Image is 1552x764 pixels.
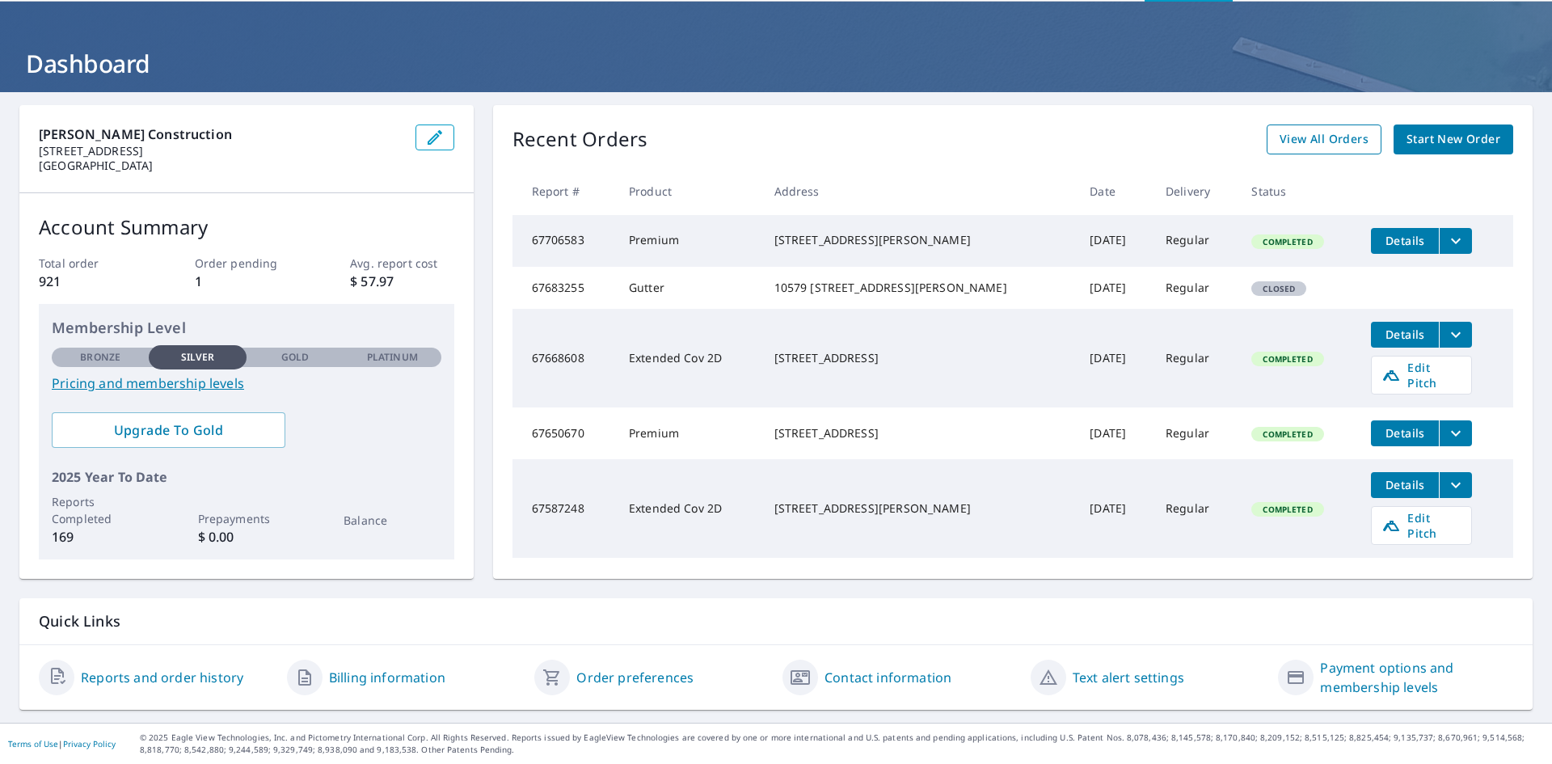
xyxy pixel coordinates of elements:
td: 67706583 [512,215,616,267]
p: 1 [195,272,298,291]
p: Platinum [367,350,418,365]
td: Regular [1153,407,1238,459]
th: Address [761,167,1078,215]
span: Details [1381,233,1429,248]
div: 10579 [STREET_ADDRESS][PERSON_NAME] [774,280,1065,296]
td: Extended Cov 2D [616,459,761,558]
th: Delivery [1153,167,1238,215]
p: Total order [39,255,142,272]
td: Regular [1153,215,1238,267]
a: Payment options and membership levels [1320,658,1513,697]
td: [DATE] [1077,309,1153,407]
span: Start New Order [1406,129,1500,150]
span: Upgrade To Gold [65,421,272,439]
button: filesDropdownBtn-67587248 [1439,472,1472,498]
button: detailsBtn-67668608 [1371,322,1439,348]
span: Completed [1253,353,1322,365]
span: Edit Pitch [1381,510,1461,541]
td: 67683255 [512,267,616,309]
a: Terms of Use [8,738,58,749]
p: [GEOGRAPHIC_DATA] [39,158,403,173]
a: Billing information [329,668,445,687]
td: [DATE] [1077,459,1153,558]
a: Pricing and membership levels [52,374,441,393]
p: Avg. report cost [350,255,453,272]
a: View All Orders [1267,125,1381,154]
td: Premium [616,407,761,459]
p: Reports Completed [52,493,149,527]
a: Edit Pitch [1371,356,1472,395]
p: | [8,739,116,749]
p: Order pending [195,255,298,272]
a: Order preferences [576,668,694,687]
h1: Dashboard [19,47,1533,80]
p: Recent Orders [512,125,648,154]
td: [DATE] [1077,215,1153,267]
button: detailsBtn-67587248 [1371,472,1439,498]
a: Privacy Policy [63,738,116,749]
th: Date [1077,167,1153,215]
td: Premium [616,215,761,267]
button: filesDropdownBtn-67668608 [1439,322,1472,348]
div: [STREET_ADDRESS][PERSON_NAME] [774,500,1065,517]
button: detailsBtn-67706583 [1371,228,1439,254]
span: Completed [1253,504,1322,515]
p: $ 0.00 [198,527,295,547]
p: © 2025 Eagle View Technologies, Inc. and Pictometry International Corp. All Rights Reserved. Repo... [140,732,1544,756]
p: 921 [39,272,142,291]
p: Balance [344,512,441,529]
td: 67587248 [512,459,616,558]
a: Contact information [824,668,951,687]
button: filesDropdownBtn-67650670 [1439,420,1472,446]
a: Reports and order history [81,668,243,687]
td: Extended Cov 2D [616,309,761,407]
td: [DATE] [1077,407,1153,459]
th: Status [1238,167,1358,215]
a: Start New Order [1394,125,1513,154]
td: Regular [1153,309,1238,407]
a: Text alert settings [1073,668,1184,687]
div: [STREET_ADDRESS] [774,425,1065,441]
span: Completed [1253,428,1322,440]
p: Gold [281,350,309,365]
th: Report # [512,167,616,215]
p: 2025 Year To Date [52,467,441,487]
td: Regular [1153,459,1238,558]
td: 67668608 [512,309,616,407]
p: Silver [181,350,215,365]
td: 67650670 [512,407,616,459]
div: [STREET_ADDRESS] [774,350,1065,366]
p: Prepayments [198,510,295,527]
td: Regular [1153,267,1238,309]
a: Upgrade To Gold [52,412,285,448]
span: Completed [1253,236,1322,247]
p: [PERSON_NAME] Construction [39,125,403,144]
a: Edit Pitch [1371,506,1472,545]
div: [STREET_ADDRESS][PERSON_NAME] [774,232,1065,248]
button: detailsBtn-67650670 [1371,420,1439,446]
span: View All Orders [1280,129,1369,150]
button: filesDropdownBtn-67706583 [1439,228,1472,254]
span: Edit Pitch [1381,360,1461,390]
span: Closed [1253,283,1305,294]
td: Gutter [616,267,761,309]
span: Details [1381,477,1429,492]
td: [DATE] [1077,267,1153,309]
span: Details [1381,327,1429,342]
p: Account Summary [39,213,454,242]
th: Product [616,167,761,215]
p: [STREET_ADDRESS] [39,144,403,158]
span: Details [1381,425,1429,441]
p: Quick Links [39,611,1513,631]
p: Bronze [80,350,120,365]
p: Membership Level [52,317,441,339]
p: 169 [52,527,149,547]
p: $ 57.97 [350,272,453,291]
